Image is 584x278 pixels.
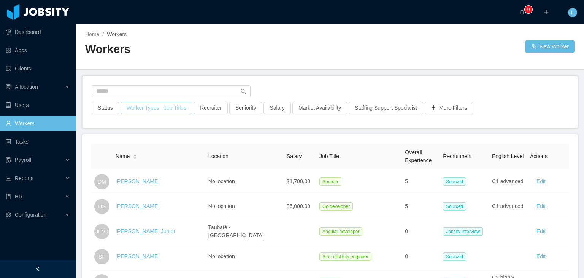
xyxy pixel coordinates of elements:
[287,178,310,184] span: $1,700.00
[519,10,525,15] i: icon: bell
[6,194,11,199] i: icon: book
[525,40,575,53] button: icon: usergroup-addNew Worker
[205,219,284,244] td: Taubaté - [GEOGRAPHIC_DATA]
[98,249,105,264] span: SF
[6,134,70,149] a: icon: profileTasks
[536,203,546,209] a: Edit
[405,149,432,163] span: Overall Experience
[571,8,574,17] span: L
[205,169,284,194] td: No location
[6,43,70,58] a: icon: appstoreApps
[443,202,466,211] span: Sourced
[107,31,127,37] span: Workers
[443,227,483,236] span: Jobsity Interview
[443,203,469,209] a: Sourced
[85,31,99,37] a: Home
[319,202,353,211] span: Go developer
[15,84,38,90] span: Allocation
[489,169,527,194] td: C1 advanced
[116,152,130,160] span: Name
[205,244,284,269] td: No location
[98,174,106,189] span: DM
[402,194,440,219] td: 5
[536,178,546,184] a: Edit
[425,102,473,114] button: icon: plusMore Filters
[489,194,527,219] td: C1 advanced
[402,244,440,269] td: 0
[287,203,310,209] span: $5,000.00
[205,194,284,219] td: No location
[319,177,341,186] span: Sourcer
[536,253,546,259] a: Edit
[229,102,262,114] button: Seniority
[92,102,119,114] button: Status
[6,212,11,217] i: icon: setting
[6,116,70,131] a: icon: userWorkers
[530,153,547,159] span: Actions
[208,153,229,159] span: Location
[349,102,423,114] button: Staffing Support Specialist
[15,157,31,163] span: Payroll
[116,228,175,234] a: [PERSON_NAME] Junior
[6,157,11,163] i: icon: file-protect
[319,252,371,261] span: Site reliability engineer
[121,102,192,114] button: Worker Types - Job Titles
[133,153,137,156] i: icon: caret-up
[6,84,11,89] i: icon: solution
[319,153,339,159] span: Job Title
[15,175,33,181] span: Reports
[6,61,70,76] a: icon: auditClients
[133,156,137,158] i: icon: caret-down
[443,228,486,234] a: Jobsity Interview
[292,102,347,114] button: Market Availability
[116,178,159,184] a: [PERSON_NAME]
[443,252,466,261] span: Sourced
[443,177,466,186] span: Sourced
[116,253,159,259] a: [PERSON_NAME]
[402,219,440,244] td: 0
[15,193,22,200] span: HR
[116,203,159,209] a: [PERSON_NAME]
[241,89,246,94] i: icon: search
[194,102,228,114] button: Recruiter
[492,153,524,159] span: English Level
[95,224,108,239] span: JFMJ
[287,153,302,159] span: Salary
[319,227,362,236] span: Angular developer
[133,153,137,158] div: Sort
[263,102,291,114] button: Salary
[6,24,70,40] a: icon: pie-chartDashboard
[536,228,546,234] a: Edit
[525,6,532,13] sup: 0
[443,178,469,184] a: Sourced
[102,31,104,37] span: /
[544,10,549,15] i: icon: plus
[85,42,330,57] h2: Workers
[402,169,440,194] td: 5
[443,153,471,159] span: Recruitment
[6,97,70,113] a: icon: robotUsers
[15,212,46,218] span: Configuration
[443,253,469,259] a: Sourced
[98,199,105,214] span: DS
[6,176,11,181] i: icon: line-chart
